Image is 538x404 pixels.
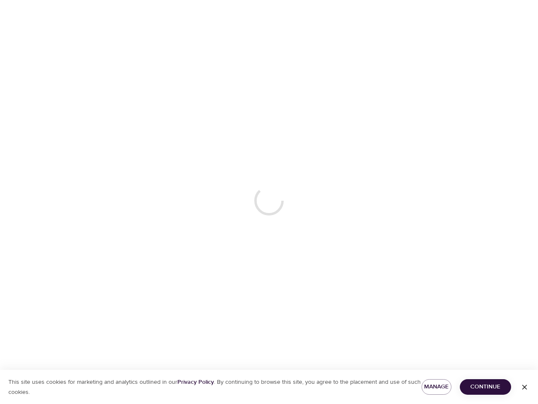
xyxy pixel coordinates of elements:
[177,378,214,386] a: Privacy Policy
[428,382,445,392] span: Manage
[422,379,451,395] button: Manage
[460,379,511,395] button: Continue
[467,382,504,392] span: Continue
